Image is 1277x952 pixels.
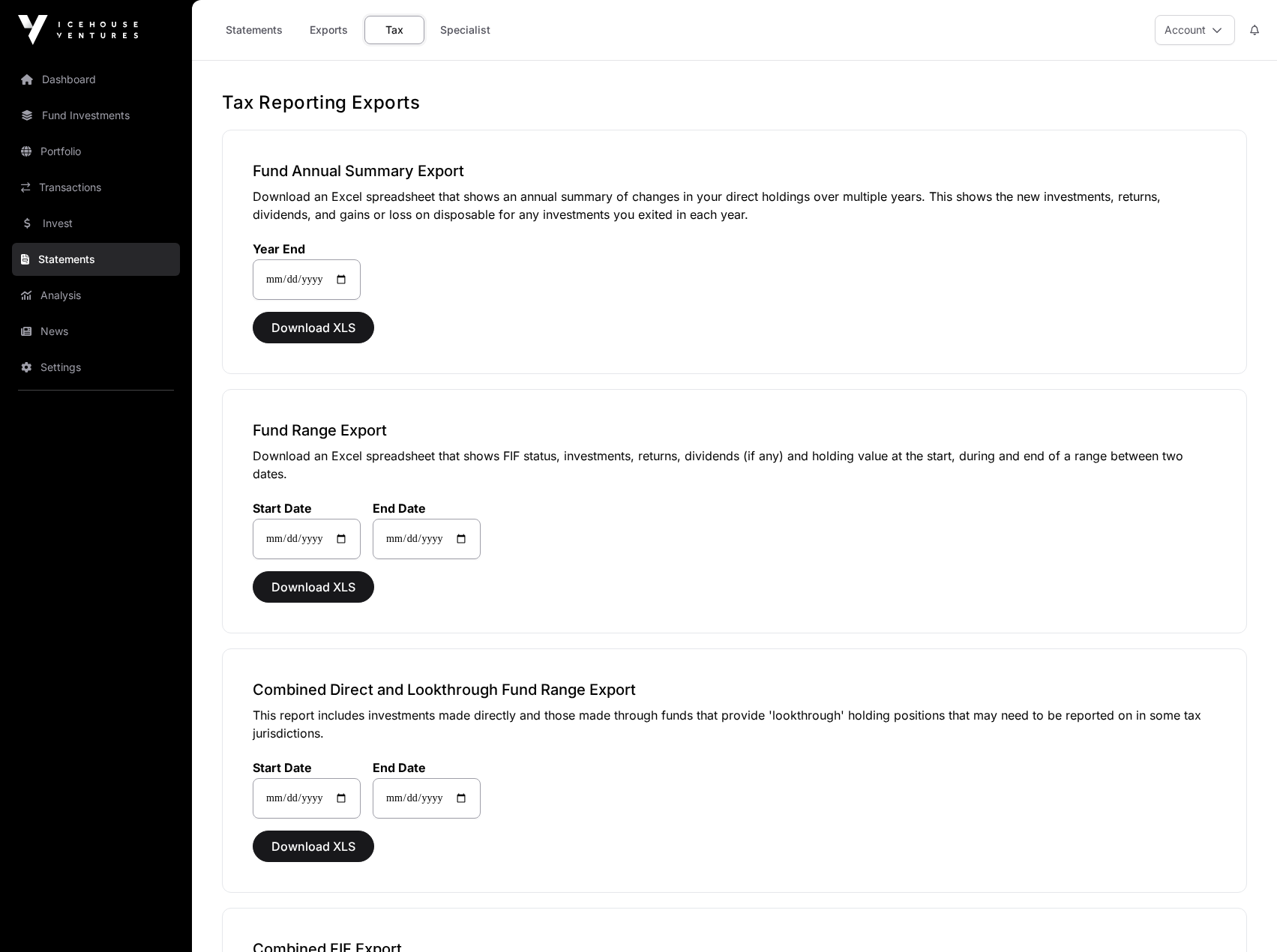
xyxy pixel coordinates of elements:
[216,16,292,44] a: Statements
[253,706,1216,742] p: This report includes investments made directly and those made through funds that provide 'lookthr...
[430,16,500,44] a: Specialist
[253,501,361,516] label: Start Date
[12,351,180,384] a: Settings
[364,16,424,44] a: Tax
[253,312,374,343] button: Download XLS
[1155,15,1235,45] button: Account
[253,571,374,603] button: Download XLS
[1202,880,1277,952] iframe: Chat Widget
[12,99,180,132] a: Fund Investments
[298,16,358,44] a: Exports
[271,319,355,337] span: Download XLS
[18,15,138,45] img: Icehouse Ventures Logo
[253,679,1216,700] h3: Combined Direct and Lookthrough Fund Range Export
[373,760,481,775] label: End Date
[253,831,374,862] button: Download XLS
[12,207,180,240] a: Invest
[271,837,355,855] span: Download XLS
[253,187,1216,223] p: Download an Excel spreadsheet that shows an annual summary of changes in your direct holdings ove...
[253,420,1216,441] h3: Fund Range Export
[253,160,1216,181] h3: Fund Annual Summary Export
[12,135,180,168] a: Portfolio
[253,447,1216,483] p: Download an Excel spreadsheet that shows FIF status, investments, returns, dividends (if any) and...
[271,578,355,596] span: Download XLS
[253,760,361,775] label: Start Date
[373,501,481,516] label: End Date
[12,63,180,96] a: Dashboard
[12,315,180,348] a: News
[12,243,180,276] a: Statements
[12,279,180,312] a: Analysis
[12,171,180,204] a: Transactions
[222,91,1247,115] h1: Tax Reporting Exports
[253,241,361,256] label: Year End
